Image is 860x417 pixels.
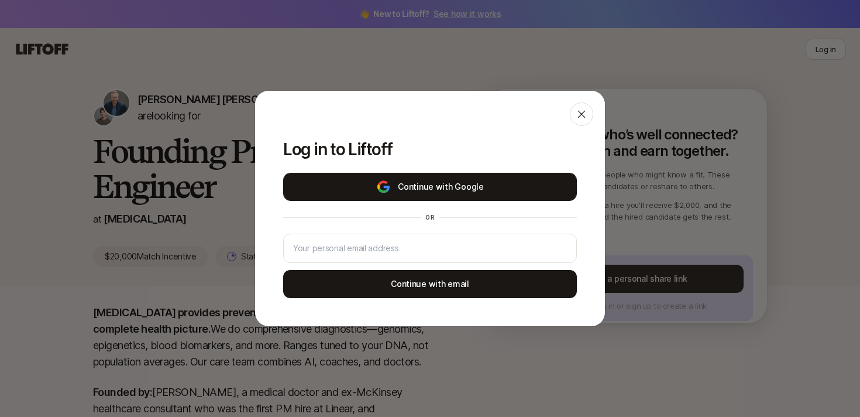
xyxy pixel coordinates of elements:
[283,270,577,298] button: Continue with email
[421,213,439,222] div: or
[283,140,577,159] p: Log in to Liftoff
[293,241,567,255] input: Your personal email address
[283,173,577,201] button: Continue with Google
[376,180,391,194] img: google-logo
